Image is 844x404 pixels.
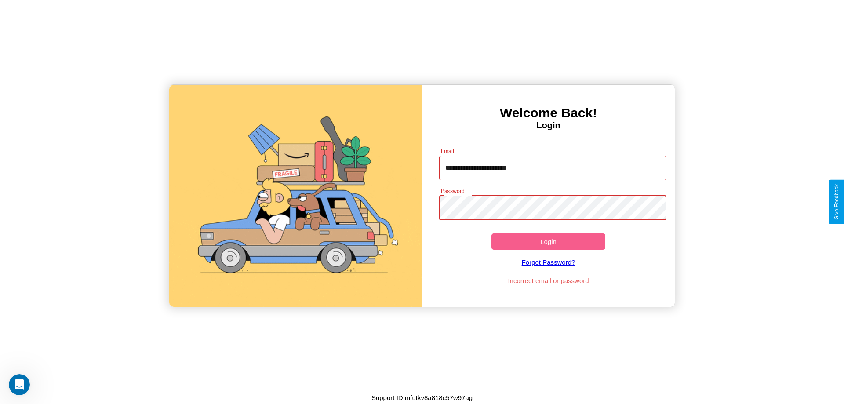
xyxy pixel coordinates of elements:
p: Incorrect email or password [435,275,662,287]
h4: Login [422,120,675,131]
label: Email [441,147,455,155]
label: Password [441,187,464,195]
iframe: Intercom live chat [9,374,30,395]
img: gif [169,85,422,307]
a: Forgot Password? [435,250,662,275]
p: Support ID: mfutkv8a818c57w97ag [371,392,473,404]
button: Login [491,233,605,250]
div: Give Feedback [833,184,840,220]
h3: Welcome Back! [422,106,675,120]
